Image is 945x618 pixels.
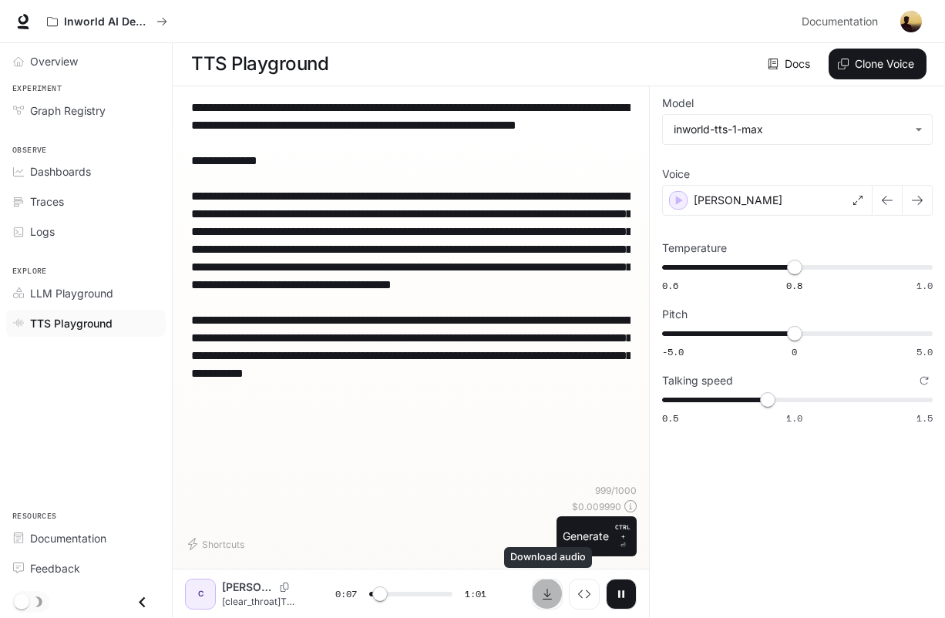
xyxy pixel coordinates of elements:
a: Documentation [795,6,890,37]
p: ⏎ [615,522,631,550]
div: Download audio [504,547,592,568]
span: -5.0 [662,345,684,358]
button: All workspaces [40,6,174,37]
span: 1.5 [916,411,933,425]
p: Temperature [662,243,727,254]
span: 0.5 [662,411,678,425]
span: Overview [30,53,78,69]
button: Clone Voice [829,49,927,79]
p: Talking speed [662,375,733,386]
p: $ 0.009990 [572,500,621,513]
a: Feedback [6,555,166,582]
div: inworld-tts-1-max [674,122,907,137]
p: Voice [662,169,690,180]
p: [PERSON_NAME] [694,193,782,208]
button: Reset to default [916,372,933,389]
a: Documentation [6,525,166,552]
button: Copy Voice ID [274,583,295,592]
button: Download audio [532,579,563,610]
span: Traces [30,193,64,210]
p: Pitch [662,309,688,320]
button: GenerateCTRL +⏎ [557,516,637,556]
button: User avatar [896,6,927,37]
span: 5.0 [916,345,933,358]
div: C [188,582,213,606]
h1: TTS Playground [191,49,328,79]
span: 0.6 [662,279,678,292]
span: 0:07 [335,586,357,602]
span: TTS Playground [30,315,113,331]
span: Logs [30,223,55,240]
span: Graph Registry [30,102,106,119]
a: Docs [765,49,816,79]
span: Documentation [802,12,878,32]
p: Inworld AI Demos [64,15,150,29]
a: Logs [6,218,166,245]
span: LLM Playground [30,285,113,301]
span: Documentation [30,530,106,546]
span: Dashboards [30,163,91,180]
span: 0.8 [786,279,802,292]
img: User avatar [900,11,922,32]
a: Dashboards [6,158,166,185]
span: Dark mode toggle [14,593,29,610]
p: [PERSON_NAME] [222,579,274,595]
a: LLM Playground [6,280,166,307]
p: Model [662,98,694,109]
span: Feedback [30,560,80,576]
div: inworld-tts-1-max [663,115,932,144]
span: 1:01 [465,586,486,602]
span: 1.0 [786,411,802,425]
button: Inspect [569,579,600,610]
p: 999 / 1000 [595,484,637,497]
a: Traces [6,188,166,215]
a: TTS Playground [6,310,166,337]
p: [clear_throat]That’s right—the legendary queen of Aquitaine, who had ruled kingdoms and bent king... [222,595,298,608]
span: 0 [792,345,797,358]
button: Shortcuts [185,532,251,556]
p: CTRL + [615,522,631,541]
span: 1.0 [916,279,933,292]
button: Close drawer [125,586,160,618]
a: Overview [6,48,166,75]
a: Graph Registry [6,97,166,124]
